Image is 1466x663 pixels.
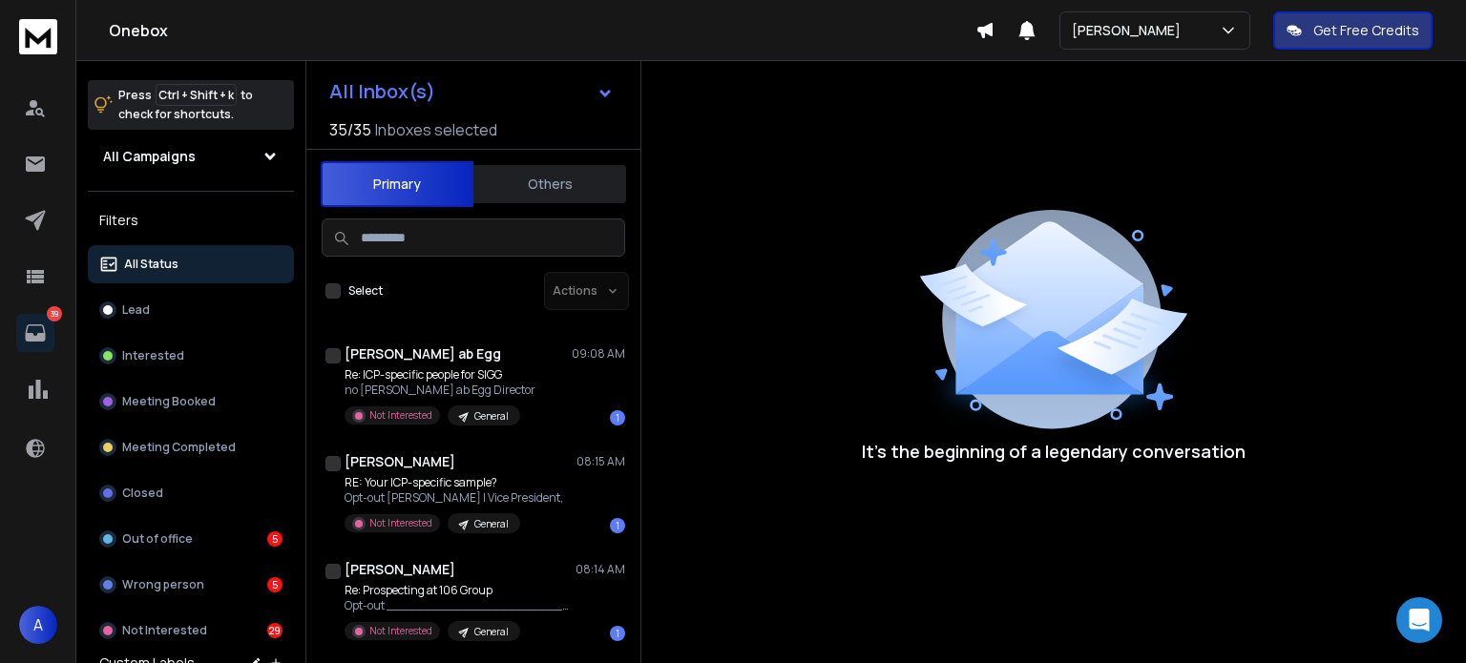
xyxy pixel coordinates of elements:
[862,438,1246,465] p: It’s the beginning of a legendary conversation
[576,454,625,469] p: 08:15 AM
[88,291,294,329] button: Lead
[348,283,383,299] label: Select
[88,383,294,421] button: Meeting Booked
[345,490,563,506] p: Opt-out [PERSON_NAME] | Vice President,
[1273,11,1433,50] button: Get Free Credits
[576,562,625,577] p: 08:14 AM
[1072,21,1188,40] p: [PERSON_NAME]
[610,626,625,641] div: 1
[118,86,253,124] p: Press to check for shortcuts.
[122,623,207,638] p: Not Interested
[122,302,150,318] p: Lead
[345,475,563,490] p: RE: Your ICP-specific sample?
[369,408,432,423] p: Not Interested
[345,583,574,598] p: Re: Prospecting at 106 Group
[88,566,294,604] button: Wrong person5
[156,84,237,106] span: Ctrl + Shift + k
[572,346,625,362] p: 09:08 AM
[122,531,193,547] p: Out of office
[369,516,432,530] p: Not Interested
[88,137,294,176] button: All Campaigns
[345,344,501,363] h1: [PERSON_NAME] ab Egg
[345,560,455,579] h1: [PERSON_NAME]
[267,623,283,638] div: 29
[122,486,163,501] p: Closed
[267,577,283,592] div: 5
[267,531,283,547] div: 5
[345,367,535,383] p: Re: ICP-specific people for SIGG
[1313,21,1419,40] p: Get Free Credits
[19,19,57,54] img: logo
[88,207,294,234] h3: Filters
[329,82,435,101] h1: All Inbox(s)
[610,518,625,533] div: 1
[345,452,455,471] h1: [PERSON_NAME]
[474,625,509,639] p: General
[88,245,294,283] button: All Status
[473,163,626,205] button: Others
[345,383,535,398] p: no [PERSON_NAME] ab Egg Director
[314,73,629,111] button: All Inbox(s)
[103,147,196,166] h1: All Campaigns
[88,428,294,466] button: Meeting Completed
[88,520,294,558] button: Out of office5
[1396,597,1442,643] div: Open Intercom Messenger
[321,161,473,207] button: Primary
[88,474,294,512] button: Closed
[122,348,184,363] p: Interested
[369,624,432,638] p: Not Interested
[109,19,975,42] h1: Onebox
[124,257,178,272] p: All Status
[345,598,574,613] p: Opt-out ___________________________ [PERSON_NAME] 106
[19,606,57,644] button: A
[122,394,216,409] p: Meeting Booked
[474,517,509,531] p: General
[329,118,371,141] span: 35 / 35
[88,337,294,375] button: Interested
[122,577,204,592] p: Wrong person
[122,440,236,455] p: Meeting Completed
[474,409,509,424] p: General
[16,314,54,352] a: 39
[375,118,497,141] h3: Inboxes selected
[88,611,294,650] button: Not Interested29
[47,306,62,321] p: 39
[610,410,625,425] div: 1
